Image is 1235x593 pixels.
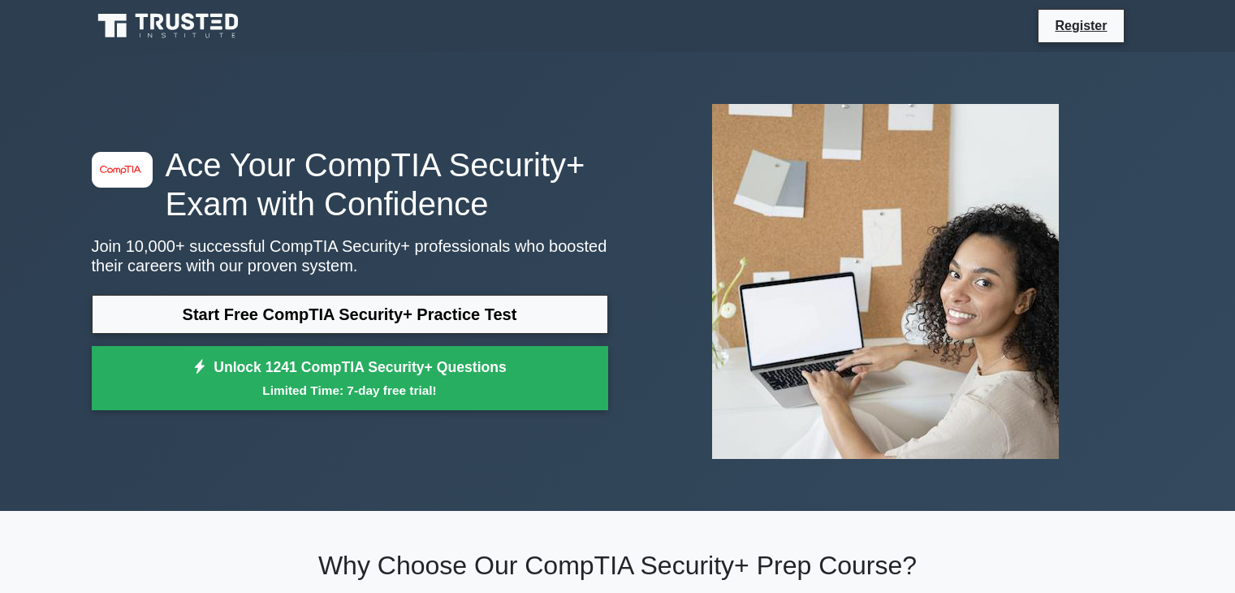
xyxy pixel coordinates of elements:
a: Unlock 1241 CompTIA Security+ QuestionsLimited Time: 7-day free trial! [92,346,608,411]
small: Limited Time: 7-day free trial! [112,381,588,400]
p: Join 10,000+ successful CompTIA Security+ professionals who boosted their careers with our proven... [92,236,608,275]
a: Start Free CompTIA Security+ Practice Test [92,295,608,334]
h1: Ace Your CompTIA Security+ Exam with Confidence [92,145,608,223]
a: Register [1045,15,1116,36]
h2: Why Choose Our CompTIA Security+ Prep Course? [92,550,1144,581]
